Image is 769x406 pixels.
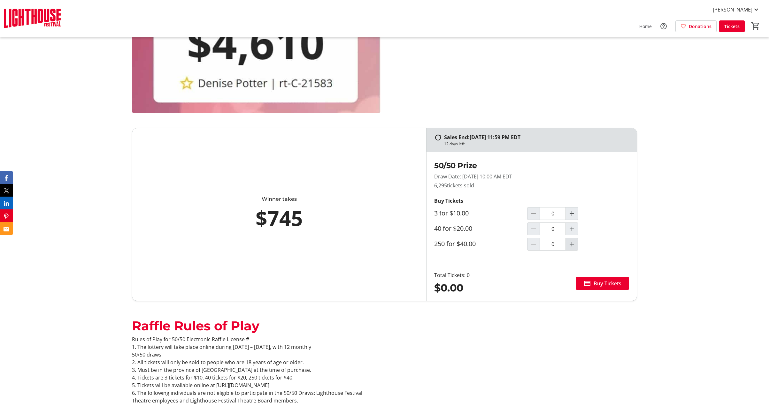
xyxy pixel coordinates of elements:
[434,271,470,279] div: Total Tickets: 0
[713,6,752,13] span: [PERSON_NAME]
[132,381,637,389] p: 5. Tickets will be available online at [URL][DOMAIN_NAME]
[434,160,620,171] h2: 50/50 Prize
[4,3,61,34] img: Lighthouse Festival's Logo
[470,134,520,141] span: [DATE] 11:59 PM EDT
[132,366,637,374] p: 3. Must be in the province of [GEOGRAPHIC_DATA] at the time of purchase.
[566,238,578,250] button: Increment by one
[132,335,637,343] p: Rules of Play for 50/50 Electronic Raffle License #
[444,134,470,141] span: Sales End:
[132,351,637,358] p: 50/50 draws.
[719,20,745,32] a: Tickets
[675,20,717,32] a: Donations
[594,280,621,287] span: Buy Tickets
[434,240,476,248] label: 250 for $40.00
[434,225,472,232] label: 40 for $20.00
[689,23,711,30] span: Donations
[639,23,652,30] span: Home
[657,20,670,33] button: Help
[566,207,578,220] button: Increment by one
[434,182,620,189] p: 6,295 tickets sold
[132,374,637,381] p: 4. Tickets are 3 tickets for $10, 40 tickets for $20, 250 tickets for $40.
[750,20,761,32] button: Cart
[132,397,637,404] p: Theatre employees and Lighthouse Festival Theatre Board members.
[434,209,469,217] label: 3 for $10.00
[724,23,740,30] span: Tickets
[132,343,637,351] p: 1. The lottery will take place online during [DATE] – [DATE], with 12 monthly
[160,195,398,203] div: Winner takes
[434,197,463,204] strong: Buy Tickets
[566,223,578,235] button: Increment by one
[434,173,620,180] p: Draw Date: [DATE] 10:00 AM EDT
[634,20,657,32] a: Home
[160,203,398,234] div: $745
[708,4,765,15] button: [PERSON_NAME]
[132,316,637,335] div: Raffle Rules of Play
[132,389,637,397] p: 6. The following individuals are not eligible to participate in the 50/50 Draws: Lighthouse Festival
[132,358,637,366] p: 2. All tickets will only be sold to people who are 18 years of age or older.
[576,277,629,290] button: Buy Tickets
[444,141,465,147] div: 12 days left
[434,280,470,296] div: $0.00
